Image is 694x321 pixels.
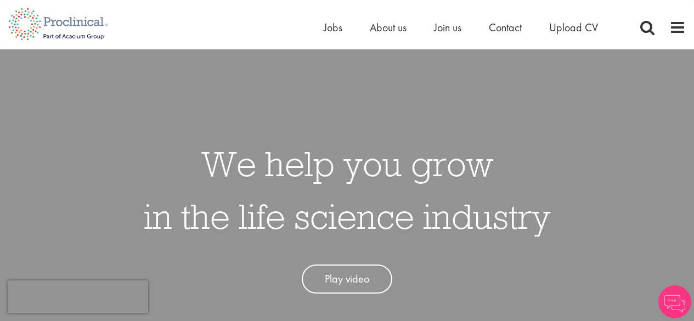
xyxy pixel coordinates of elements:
[489,20,522,35] a: Contact
[302,264,392,294] a: Play video
[144,137,551,243] h1: We help you grow in the life science industry
[549,20,598,35] a: Upload CV
[370,20,407,35] a: About us
[324,20,342,35] a: Jobs
[434,20,461,35] a: Join us
[658,285,691,318] img: Chatbot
